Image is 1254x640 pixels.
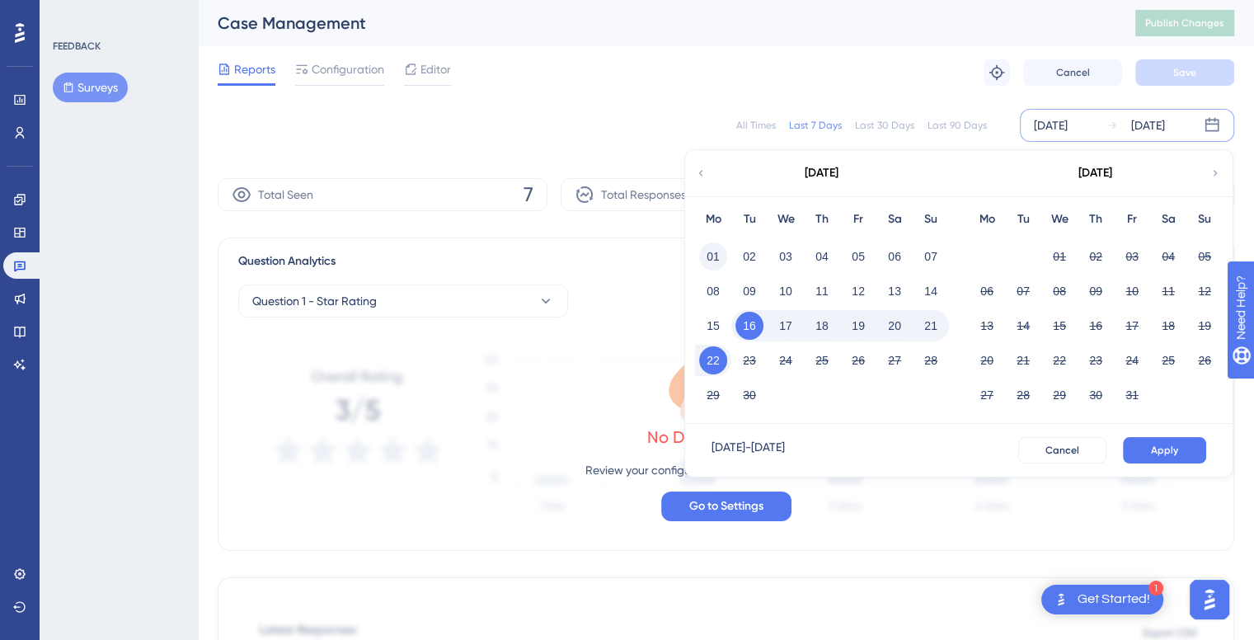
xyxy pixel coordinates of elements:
div: We [1041,209,1078,229]
button: 01 [1045,242,1073,271]
button: 02 [1082,242,1110,271]
span: Apply [1151,444,1178,457]
div: [DATE] [805,163,838,183]
div: Sa [1150,209,1186,229]
span: Question 1 - Star Rating [252,291,377,311]
span: Cancel [1045,444,1079,457]
div: [DATE] - [DATE] [712,437,785,464]
button: 28 [1009,381,1037,409]
div: No Data to Show Yet [647,426,805,449]
button: 29 [699,381,727,409]
button: 12 [1191,277,1219,305]
button: 13 [973,312,1001,340]
button: 28 [917,346,945,374]
span: Need Help? [39,4,103,24]
button: 11 [808,277,836,305]
div: [DATE] [1034,115,1068,135]
div: Su [913,209,949,229]
div: Tu [731,209,768,229]
button: 01 [699,242,727,271]
button: 27 [881,346,909,374]
button: 17 [1118,312,1146,340]
img: launcher-image-alternative-text [1051,590,1071,609]
button: 09 [735,277,763,305]
button: 22 [1045,346,1073,374]
button: 03 [772,242,800,271]
button: Save [1135,59,1234,86]
div: [DATE] [1131,115,1165,135]
button: 17 [772,312,800,340]
button: Question 1 - Star Rating [238,285,568,318]
button: 14 [1009,312,1037,340]
span: Save [1173,66,1196,79]
button: 27 [973,381,1001,409]
div: Mo [969,209,1005,229]
span: Reports [234,59,275,79]
button: 23 [735,346,763,374]
button: 25 [808,346,836,374]
button: 16 [1082,312,1110,340]
button: 16 [735,312,763,340]
div: Last 90 Days [928,119,987,132]
button: 10 [1118,277,1146,305]
button: Cancel [1023,59,1122,86]
p: Review your configurations to start getting responses. [585,460,867,480]
div: Su [1186,209,1223,229]
button: 19 [844,312,872,340]
button: 08 [699,277,727,305]
button: 06 [881,242,909,271]
button: 06 [973,277,1001,305]
button: 25 [1154,346,1182,374]
button: 31 [1118,381,1146,409]
button: Apply [1123,437,1206,464]
button: 26 [844,346,872,374]
button: 30 [735,381,763,409]
div: Th [1078,209,1114,229]
div: Open Get Started! checklist, remaining modules: 1 [1041,585,1163,614]
button: 30 [1082,381,1110,409]
button: 02 [735,242,763,271]
button: 18 [808,312,836,340]
div: Get Started! [1078,591,1150,609]
span: 7 [524,181,533,208]
div: Fr [1114,209,1150,229]
button: 07 [917,242,945,271]
div: Sa [876,209,913,229]
button: 29 [1045,381,1073,409]
button: Cancel [1018,437,1106,464]
button: 15 [699,312,727,340]
button: Go to Settings [661,492,791,521]
button: Surveys [53,73,128,102]
span: Question Analytics [238,252,336,271]
button: 07 [1009,277,1037,305]
button: 26 [1191,346,1219,374]
button: 12 [844,277,872,305]
div: Case Management [218,12,1094,35]
div: Last 7 Days [789,119,842,132]
button: 03 [1118,242,1146,271]
button: 24 [1118,346,1146,374]
div: All Times [736,119,776,132]
button: 23 [1082,346,1110,374]
div: [DATE] [1078,163,1112,183]
div: Tu [1005,209,1041,229]
button: 18 [1154,312,1182,340]
span: Total Responses [601,185,686,205]
span: Editor [420,59,451,79]
button: 22 [699,346,727,374]
button: 09 [1082,277,1110,305]
div: Fr [840,209,876,229]
button: 04 [1154,242,1182,271]
button: 24 [772,346,800,374]
button: 13 [881,277,909,305]
span: Configuration [312,59,384,79]
div: We [768,209,804,229]
div: Th [804,209,840,229]
span: Cancel [1056,66,1090,79]
button: 21 [917,312,945,340]
button: 10 [772,277,800,305]
button: Publish Changes [1135,10,1234,36]
div: FEEDBACK [53,40,101,53]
